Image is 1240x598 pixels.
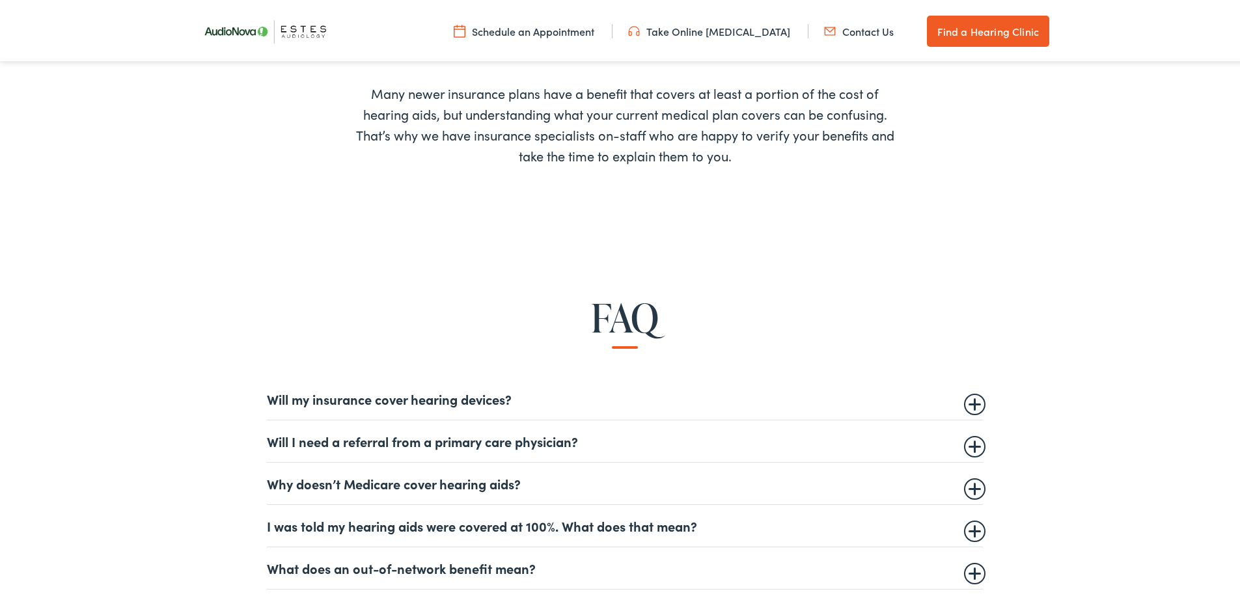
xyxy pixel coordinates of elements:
[353,61,897,163] div: Many newer insurance plans have a benefit that covers at least a portion of the cost of hearing a...
[927,13,1049,44] a: Find a Hearing Clinic
[267,515,983,531] summary: I was told my hearing aids were covered at 100%. What does that mean?
[267,388,983,404] summary: Will my insurance cover hearing devices?
[267,431,983,446] summary: Will I need a referral from a primary care physician?
[267,558,983,573] summary: What does an out-of-network benefit mean?
[454,21,465,36] img: utility icon
[454,21,594,36] a: Schedule an Appointment
[628,21,640,36] img: utility icon
[628,21,790,36] a: Take Online [MEDICAL_DATA]
[824,21,894,36] a: Contact Us
[267,473,983,489] summary: Why doesn’t Medicare cover hearing aids?
[824,21,836,36] img: utility icon
[50,293,1200,336] h2: FAQ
